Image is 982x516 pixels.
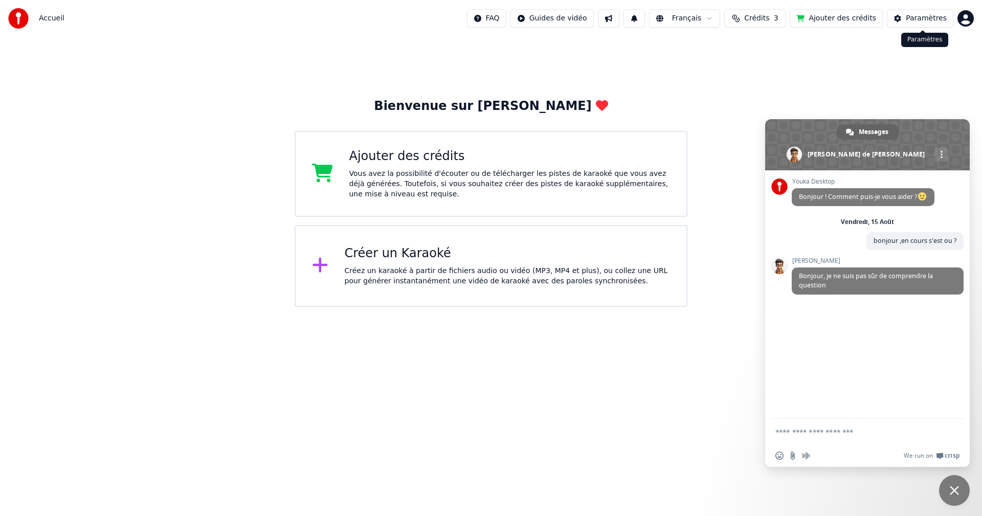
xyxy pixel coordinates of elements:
[837,124,899,140] a: Messages
[874,236,956,245] span: bonjour ,en cours s'est ou ?
[841,219,894,225] div: Vendredi, 15 Août
[790,9,883,28] button: Ajouter des crédits
[799,272,933,289] span: Bonjour, je ne suis pas sûr de comprendre la question
[887,9,953,28] button: Paramètres
[904,452,933,460] span: We run on
[904,452,959,460] a: We run onCrisp
[374,98,608,115] div: Bienvenue sur [PERSON_NAME]
[775,419,939,444] textarea: Entrez votre message...
[349,169,671,199] div: Vous avez la possibilité d'écouter ou de télécharger les pistes de karaoké que vous avez déjà gén...
[8,8,29,29] img: youka
[859,124,888,140] span: Messages
[744,13,769,24] span: Crédits
[345,245,671,262] div: Créer un Karaoké
[792,178,934,185] span: Youka Desktop
[945,452,959,460] span: Crisp
[802,452,810,460] span: Message audio
[510,9,594,28] button: Guides de vidéo
[799,192,927,201] span: Bonjour ! Comment puis-je vous aider ?
[939,475,970,506] a: Fermer le chat
[906,13,947,24] div: Paramètres
[39,13,64,24] nav: breadcrumb
[349,148,671,165] div: Ajouter des crédits
[774,13,778,24] span: 3
[792,257,964,264] span: [PERSON_NAME]
[345,266,671,286] div: Créez un karaoké à partir de fichiers audio ou vidéo (MP3, MP4 et plus), ou collez une URL pour g...
[901,33,948,47] div: Paramètres
[39,13,64,24] span: Accueil
[775,452,784,460] span: Insérer un emoji
[467,9,506,28] button: FAQ
[789,452,797,460] span: Envoyer un fichier
[724,9,786,28] button: Crédits3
